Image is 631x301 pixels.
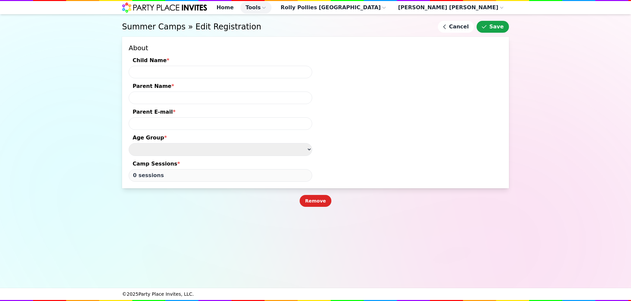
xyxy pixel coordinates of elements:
[129,108,312,117] div: Parent E-mail
[129,56,312,66] div: Child Name
[477,21,509,33] button: Save
[122,2,207,13] img: Party Place Invites
[129,160,312,169] div: Camp Sessions
[122,288,509,300] div: © 2025 Party Place Invites, LLC.
[300,195,331,207] button: Remove
[240,2,272,14] button: Tools
[129,134,312,143] div: Age Group
[122,21,435,32] h1: Summer Camps » Edit Registration
[129,117,312,130] input: Parent E-mail*
[211,2,239,14] a: Home
[129,143,312,156] select: Age Group*
[129,43,312,53] h3: About
[393,2,509,14] button: [PERSON_NAME] [PERSON_NAME]
[129,92,312,104] input: Parent Name*
[129,82,312,92] div: Parent Name
[129,66,312,78] input: Child Name*
[438,21,474,33] a: Cancel
[275,2,392,14] button: Rolly Pollies [GEOGRAPHIC_DATA]
[129,169,312,182] input: Camp Sessions*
